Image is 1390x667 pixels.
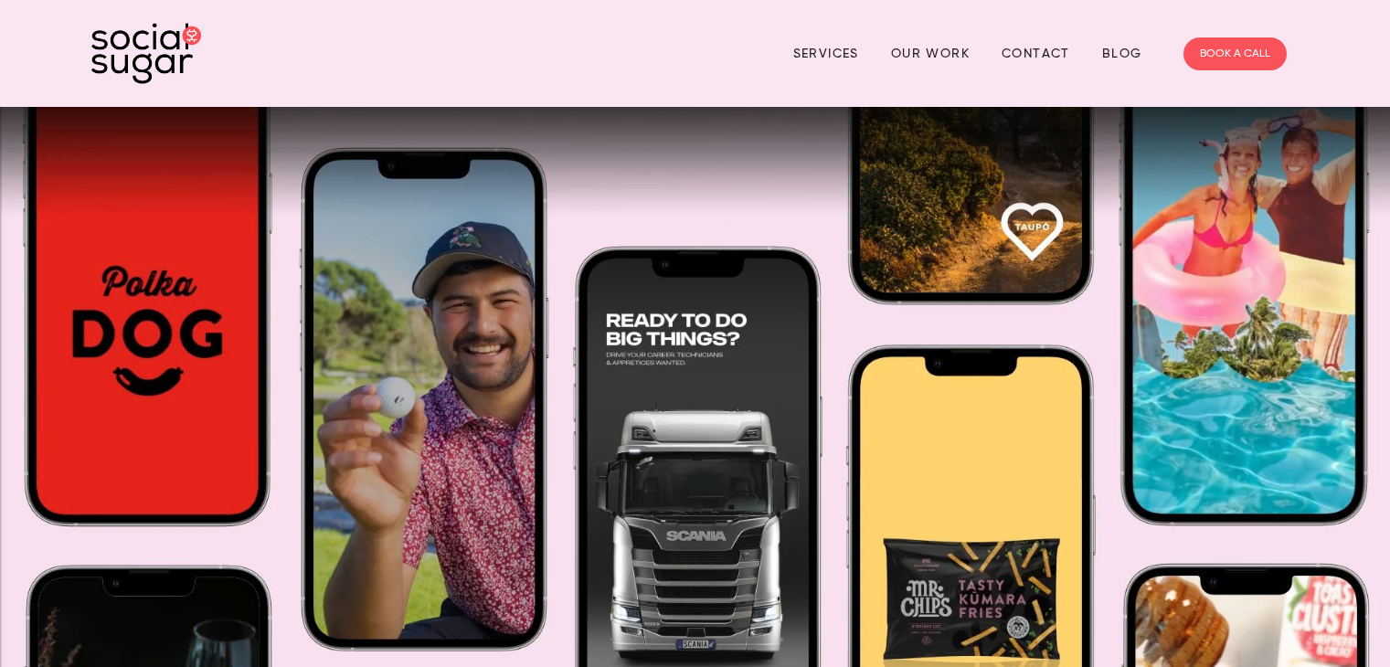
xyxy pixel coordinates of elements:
[891,39,970,68] a: Our Work
[1002,39,1070,68] a: Contact
[1183,37,1287,70] a: BOOK A CALL
[793,39,859,68] a: Services
[1102,39,1142,68] a: Blog
[91,23,201,84] img: SocialSugar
